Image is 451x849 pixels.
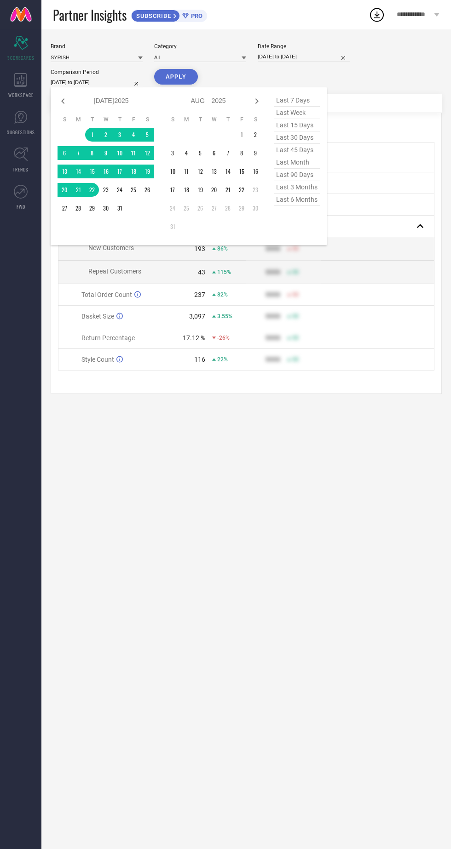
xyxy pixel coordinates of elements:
[235,165,249,178] td: Fri Aug 15 2025
[217,313,232,319] span: 3.55%
[113,165,127,178] td: Thu Jul 17 2025
[81,291,132,298] span: Total Order Count
[217,356,228,363] span: 22%
[154,43,246,50] div: Category
[235,116,249,123] th: Friday
[81,334,135,342] span: Return Percentage
[274,144,320,156] span: last 45 days
[193,165,207,178] td: Tue Aug 12 2025
[85,116,99,123] th: Tuesday
[235,146,249,160] td: Fri Aug 08 2025
[249,128,262,142] td: Sat Aug 02 2025
[113,146,127,160] td: Thu Jul 10 2025
[51,43,143,50] div: Brand
[193,201,207,215] td: Tue Aug 26 2025
[207,183,221,197] td: Wed Aug 20 2025
[58,116,71,123] th: Sunday
[127,165,140,178] td: Fri Jul 18 2025
[85,146,99,160] td: Tue Jul 08 2025
[85,201,99,215] td: Tue Jul 29 2025
[51,69,143,75] div: Comparison Period
[166,201,179,215] td: Sun Aug 24 2025
[198,268,205,276] div: 43
[81,313,114,320] span: Basket Size
[217,335,230,341] span: -26%
[266,268,280,276] div: 9999
[53,6,127,24] span: Partner Insights
[292,269,299,275] span: 50
[58,165,71,178] td: Sun Jul 13 2025
[99,128,113,142] td: Wed Jul 02 2025
[71,201,85,215] td: Mon Jul 28 2025
[274,107,320,119] span: last week
[249,183,262,197] td: Sat Aug 23 2025
[258,52,350,62] input: Select date range
[217,291,228,298] span: 82%
[71,165,85,178] td: Mon Jul 14 2025
[179,146,193,160] td: Mon Aug 04 2025
[194,356,205,363] div: 116
[140,165,154,178] td: Sat Jul 19 2025
[292,335,299,341] span: 50
[235,201,249,215] td: Fri Aug 29 2025
[221,146,235,160] td: Thu Aug 07 2025
[266,291,280,298] div: 9999
[71,183,85,197] td: Mon Jul 21 2025
[292,291,299,298] span: 50
[207,165,221,178] td: Wed Aug 13 2025
[207,201,221,215] td: Wed Aug 27 2025
[71,116,85,123] th: Monday
[81,356,114,363] span: Style Count
[140,183,154,197] td: Sat Jul 26 2025
[88,268,141,275] span: Repeat Customers
[179,116,193,123] th: Monday
[7,129,35,136] span: SUGGESTIONS
[274,169,320,181] span: last 90 days
[274,156,320,169] span: last month
[274,194,320,206] span: last 6 months
[113,116,127,123] th: Thursday
[266,313,280,320] div: 9999
[249,116,262,123] th: Saturday
[193,116,207,123] th: Tuesday
[217,245,228,252] span: 86%
[85,165,99,178] td: Tue Jul 15 2025
[166,183,179,197] td: Sun Aug 17 2025
[274,181,320,194] span: last 3 months
[99,201,113,215] td: Wed Jul 30 2025
[58,146,71,160] td: Sun Jul 06 2025
[166,116,179,123] th: Sunday
[292,313,299,319] span: 50
[166,146,179,160] td: Sun Aug 03 2025
[58,201,71,215] td: Sun Jul 27 2025
[99,183,113,197] td: Wed Jul 23 2025
[235,128,249,142] td: Fri Aug 01 2025
[71,146,85,160] td: Mon Jul 07 2025
[274,119,320,131] span: last 15 days
[266,245,280,252] div: 9999
[221,165,235,178] td: Thu Aug 14 2025
[166,220,179,234] td: Sun Aug 31 2025
[249,146,262,160] td: Sat Aug 09 2025
[179,183,193,197] td: Mon Aug 18 2025
[140,116,154,123] th: Saturday
[179,201,193,215] td: Mon Aug 25 2025
[217,269,231,275] span: 115%
[113,183,127,197] td: Thu Jul 24 2025
[127,116,140,123] th: Friday
[258,43,350,50] div: Date Range
[249,201,262,215] td: Sat Aug 30 2025
[249,165,262,178] td: Sat Aug 16 2025
[179,165,193,178] td: Mon Aug 11 2025
[113,128,127,142] td: Thu Jul 03 2025
[274,131,320,144] span: last 30 days
[17,203,25,210] span: FWD
[7,54,35,61] span: SCORECARDS
[13,166,29,173] span: TRENDS
[274,94,320,107] span: last 7 days
[131,7,207,22] a: SUBSCRIBEPRO
[221,201,235,215] td: Thu Aug 28 2025
[127,146,140,160] td: Fri Jul 11 2025
[154,69,198,85] button: APPLY
[58,183,71,197] td: Sun Jul 20 2025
